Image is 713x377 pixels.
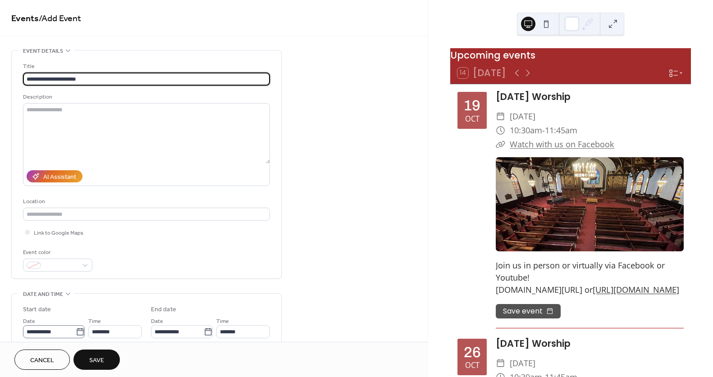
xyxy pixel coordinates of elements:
[496,356,505,370] div: ​
[30,356,54,365] span: Cancel
[496,109,505,123] div: ​
[39,10,81,27] span: / Add Event
[510,139,614,150] a: Watch with us on Facebook
[545,123,577,137] span: 11:45am
[23,317,35,326] span: Date
[27,170,82,182] button: AI Assistant
[151,305,176,314] div: End date
[34,228,83,238] span: Link to Google Maps
[593,284,679,295] a: [URL][DOMAIN_NAME]
[464,98,480,113] div: 19
[510,109,535,123] span: [DATE]
[73,350,120,370] button: Save
[464,345,481,360] div: 26
[496,304,561,318] button: Save event
[496,90,571,103] a: [DATE] Worship
[23,92,268,102] div: Description
[14,350,70,370] button: Cancel
[496,123,505,137] div: ​
[89,356,104,365] span: Save
[496,259,684,296] div: Join us in person or virtually via Facebook or Youtube! [DOMAIN_NAME][URL] or
[43,173,76,182] div: AI Assistant
[11,10,39,27] a: Events
[88,317,101,326] span: Time
[23,46,63,56] span: Event details
[23,197,268,206] div: Location
[496,137,505,151] div: ​
[542,123,545,137] span: -
[510,123,542,137] span: 10:30am
[510,356,535,370] span: [DATE]
[23,290,63,299] span: Date and time
[216,317,229,326] span: Time
[23,62,268,71] div: Title
[23,305,51,314] div: Start date
[465,362,480,369] div: Oct
[151,317,163,326] span: Date
[465,115,480,123] div: Oct
[450,48,691,62] div: Upcoming events
[23,248,91,257] div: Event color
[496,337,571,350] a: [DATE] Worship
